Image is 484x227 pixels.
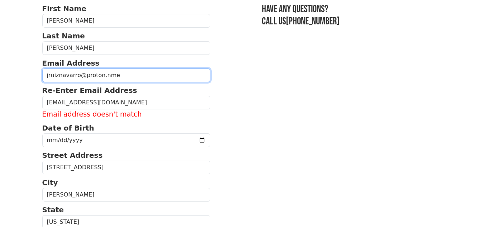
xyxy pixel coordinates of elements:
input: City [42,188,211,202]
strong: Re-Enter Email Address [42,86,137,95]
a: [PHONE_NUMBER] [286,15,340,27]
input: First Name [42,14,211,28]
input: Street Address [42,161,211,174]
input: Re-Enter Email Address [42,96,211,109]
strong: Date of Birth [42,124,94,132]
h3: Call us [262,15,442,28]
label: Email address doesn't match [42,109,211,120]
strong: City [42,178,58,187]
strong: Last Name [42,32,85,40]
input: Email Address [42,68,211,82]
input: Last Name [42,41,211,55]
h3: Have any questions? [262,3,442,15]
strong: Street Address [42,151,103,160]
strong: First Name [42,4,86,13]
strong: State [42,205,64,214]
strong: Email Address [42,59,100,67]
